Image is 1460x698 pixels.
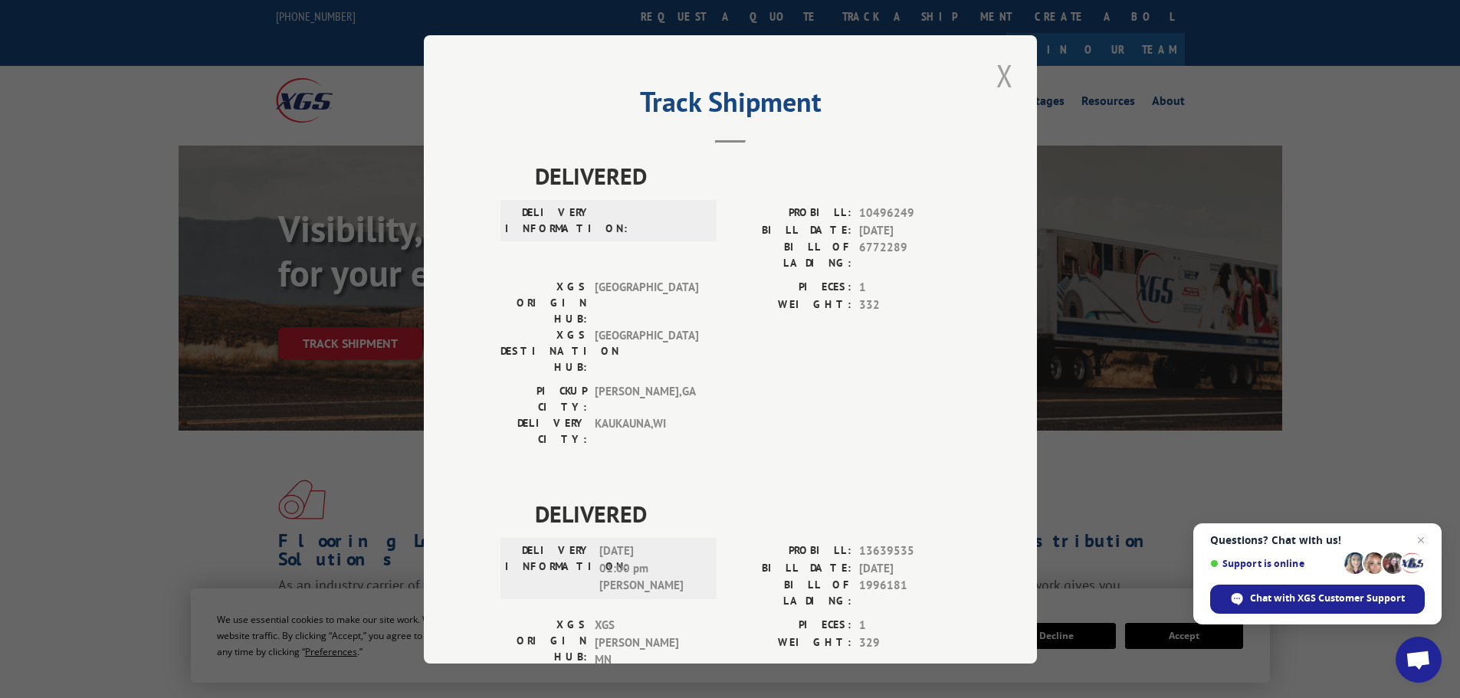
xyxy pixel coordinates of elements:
label: PIECES: [730,617,851,634]
label: DELIVERY INFORMATION: [505,205,592,237]
span: [PERSON_NAME] , GA [595,383,698,415]
span: [DATE] 01:00 pm [PERSON_NAME] [599,542,703,595]
label: PICKUP CITY: [500,383,587,415]
label: BILL OF LADING: [730,239,851,271]
button: Close modal [992,54,1018,97]
span: DELIVERED [535,496,960,531]
span: 332 [859,296,960,313]
h2: Track Shipment [500,91,960,120]
span: Chat with XGS Customer Support [1250,591,1405,605]
span: 10496249 [859,205,960,222]
span: [DATE] [859,559,960,577]
span: [DATE] [859,221,960,239]
label: BILL DATE: [730,221,851,239]
span: Support is online [1210,558,1339,569]
span: DELIVERED [535,159,960,193]
label: DELIVERY CITY: [500,415,587,447]
span: XGS [PERSON_NAME] MN [595,617,698,669]
span: 13639535 [859,542,960,560]
span: 1 [859,279,960,297]
label: PIECES: [730,279,851,297]
label: XGS ORIGIN HUB: [500,279,587,327]
label: PROBILL: [730,205,851,222]
label: XGS ORIGIN HUB: [500,617,587,669]
label: WEIGHT: [730,296,851,313]
label: XGS DESTINATION HUB: [500,327,587,375]
span: 1 [859,617,960,634]
span: Chat with XGS Customer Support [1210,585,1425,614]
label: PROBILL: [730,542,851,560]
label: WEIGHT: [730,634,851,651]
label: DELIVERY INFORMATION: [505,542,592,595]
span: [GEOGRAPHIC_DATA] [595,279,698,327]
label: BILL OF LADING: [730,577,851,609]
a: Open chat [1396,637,1442,683]
span: 329 [859,634,960,651]
span: KAUKAUNA , WI [595,415,698,447]
span: [GEOGRAPHIC_DATA] [595,327,698,375]
label: BILL DATE: [730,559,851,577]
span: Questions? Chat with us! [1210,534,1425,546]
span: 1996181 [859,577,960,609]
span: 6772289 [859,239,960,271]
